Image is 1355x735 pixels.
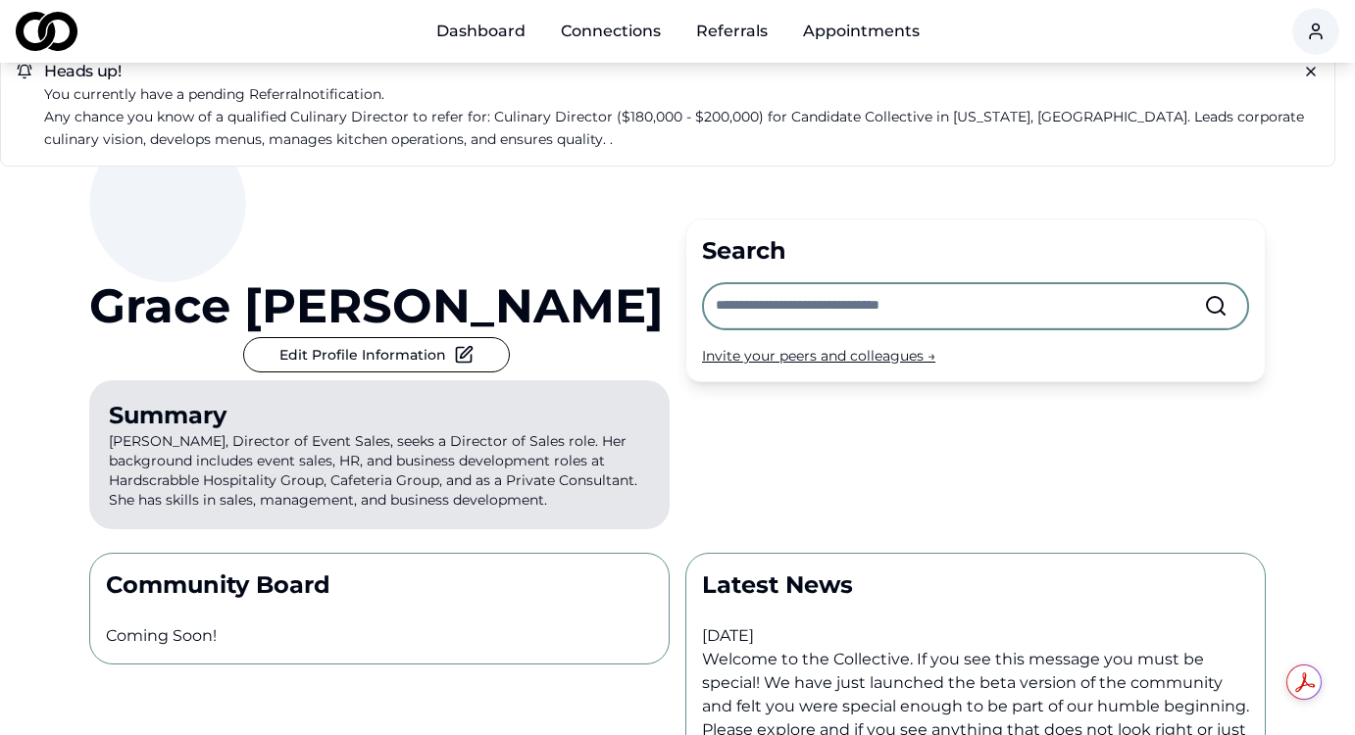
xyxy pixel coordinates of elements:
a: Referrals [680,12,783,51]
span: referral [249,85,302,103]
a: Appointments [787,12,935,51]
div: Search [702,235,1249,267]
p: You currently have a pending notification. [44,83,1319,106]
p: Community Board [106,569,653,601]
p: Coming Soon! [106,624,653,648]
p: Latest News [702,569,1249,601]
button: Edit Profile Information [243,337,510,372]
p: [PERSON_NAME], Director of Event Sales, seeks a Director of Sales role. Her background includes e... [89,380,670,529]
h5: Heads up! [17,64,1319,79]
p: Any chance you know of a qualified Culinary Director to refer for: Culinary Director ($180,000 - ... [44,106,1319,151]
div: Summary [109,400,650,431]
div: Invite your peers and colleagues → [702,346,1249,366]
a: Grace [PERSON_NAME] [89,282,664,329]
a: Dashboard [421,12,541,51]
a: Connections [545,12,677,51]
img: logo [16,12,77,51]
nav: Main [421,12,935,51]
a: You currently have a pending referralnotification.Any chance you know of a qualified Culinary Dir... [44,83,1319,150]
